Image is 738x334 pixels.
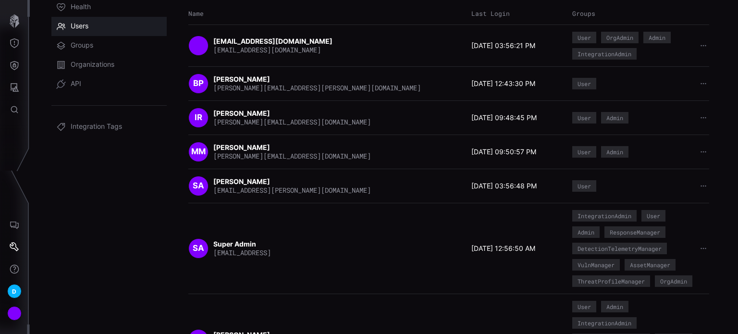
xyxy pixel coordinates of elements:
time: [DATE] 03:56:21 PM [471,41,535,50]
span: [EMAIL_ADDRESS][PERSON_NAME][DOMAIN_NAME] [213,186,371,195]
div: Admin [578,229,594,235]
time: [DATE] 03:56:48 PM [471,182,537,190]
span: [PERSON_NAME][EMAIL_ADDRESS][PERSON_NAME][DOMAIN_NAME] [213,83,421,92]
a: Groups [51,36,167,55]
time: [DATE] 12:43:30 PM [471,79,535,88]
div: User [578,115,591,121]
span: IR [195,112,202,123]
div: Admin [606,115,623,121]
div: AssetManager [630,262,670,268]
span: SA [193,181,204,191]
a: Integration Tags [51,117,167,136]
span: [EMAIL_ADDRESS][DOMAIN_NAME] [213,45,321,54]
div: User [578,149,591,155]
div: Admin [606,304,623,309]
a: API [51,74,167,94]
div: Groups [572,10,692,18]
div: User [578,81,591,87]
time: [DATE] 09:48:45 PM [471,113,537,122]
a: Organizations [51,55,167,74]
span: Users [71,22,88,31]
div: User [578,304,591,309]
time: [DATE] 09:50:57 PM [471,148,536,156]
span: API [71,79,81,89]
div: ResponseManager [610,229,660,235]
span: [PERSON_NAME][EMAIL_ADDRESS][DOMAIN_NAME] [213,117,371,126]
div: Name [188,10,467,18]
button: D [0,280,28,302]
div: IntegrationAdmin [578,213,631,219]
strong: Super Admin [213,240,258,248]
div: IntegrationAdmin [578,51,631,57]
div: User [647,213,660,219]
div: Last Login [471,10,567,18]
strong: [EMAIL_ADDRESS][DOMAIN_NAME] [213,37,334,45]
span: Integration Tags [71,122,122,132]
strong: [PERSON_NAME] [213,109,271,117]
div: OrgAdmin [606,35,633,40]
div: User [578,183,591,189]
div: User [578,35,591,40]
span: Organizations [71,60,114,70]
div: OrgAdmin [660,278,687,284]
span: MM [191,147,206,157]
span: [EMAIL_ADDRESS] [213,248,271,257]
div: IntegrationAdmin [578,320,631,326]
div: Admin [649,35,665,40]
span: BP [193,78,204,89]
span: SA [193,243,204,254]
div: DetectionTelemetryManager [578,246,662,251]
a: Users [51,17,167,36]
span: Groups [71,41,93,50]
strong: [PERSON_NAME] [213,177,271,186]
div: Admin [606,149,623,155]
strong: [PERSON_NAME] [213,143,271,151]
span: D [12,286,16,297]
div: VulnManager [578,262,615,268]
strong: [PERSON_NAME] [213,75,271,83]
time: [DATE] 12:56:50 AM [471,244,535,253]
span: [PERSON_NAME][EMAIL_ADDRESS][DOMAIN_NAME] [213,151,371,161]
div: ThreatProfileManager [578,278,645,284]
span: Health [71,2,91,12]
